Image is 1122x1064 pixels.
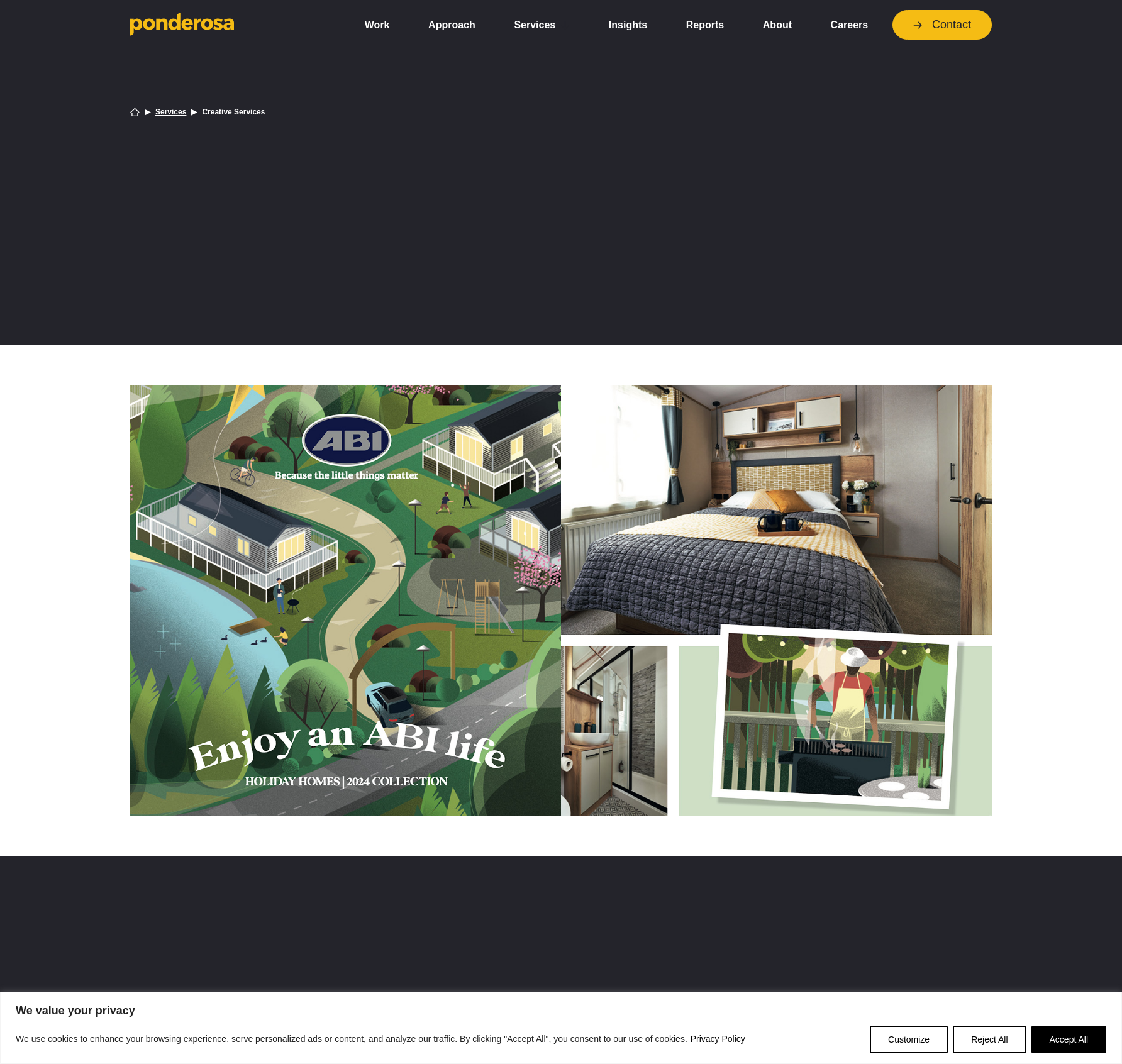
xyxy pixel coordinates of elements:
[953,1026,1026,1053] button: Reject All
[350,12,404,38] a: Work
[870,1026,948,1053] button: Customize
[561,385,992,816] img: 02-ABI-brochure-internal-design
[145,108,150,116] li: ▶︎
[130,108,140,117] a: Home
[690,1031,746,1046] a: Privacy Policy
[155,108,186,116] a: Services
[414,12,489,38] a: Approach
[130,13,331,38] a: Go to homepage
[594,12,662,38] a: Insights
[672,12,738,38] a: Reports
[202,108,265,116] li: Creative Services
[748,12,806,38] a: About
[16,1003,1106,1018] p: We value your privacy
[191,108,197,116] li: ▶︎
[16,1031,746,1046] p: We use cookies to enhance your browsing experience, serve personalized ads or content, and analyz...
[816,12,882,38] a: Careers
[1031,1026,1106,1053] button: Accept All
[892,10,992,40] a: Contact
[500,12,584,38] a: Services
[130,385,561,816] img: 01-ABI-brochure-cover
